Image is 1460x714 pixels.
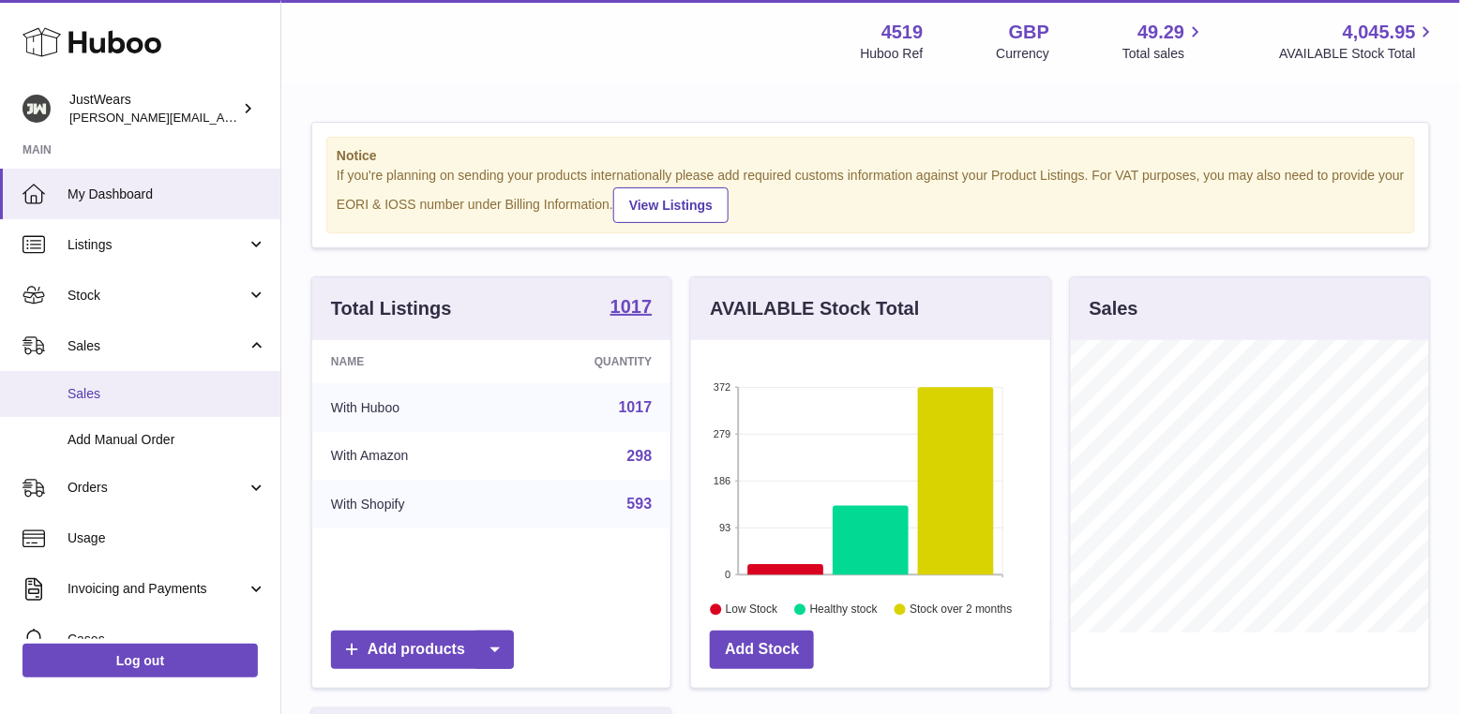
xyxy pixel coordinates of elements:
[68,479,247,497] span: Orders
[610,297,653,320] a: 1017
[810,602,879,616] text: Healthy stock
[714,381,730,393] text: 372
[997,45,1050,63] div: Currency
[911,602,1013,616] text: Stock over 2 months
[1343,20,1416,45] span: 4,045.95
[312,340,508,383] th: Name
[1009,20,1049,45] strong: GBP
[69,91,238,126] div: JustWears
[508,340,670,383] th: Quantity
[720,522,731,533] text: 93
[331,631,514,669] a: Add products
[23,95,51,123] img: josh@just-wears.com
[23,644,258,677] a: Log out
[68,529,266,547] span: Usage
[68,431,266,449] span: Add Manual Order
[613,187,729,223] a: View Listings
[68,580,247,598] span: Invoicing and Payments
[68,287,247,305] span: Stock
[312,432,508,481] td: With Amazon
[1279,45,1437,63] span: AVAILABLE Stock Total
[627,496,653,512] a: 593
[312,383,508,432] td: With Huboo
[627,448,653,464] a: 298
[710,631,814,669] a: Add Stock
[861,45,924,63] div: Huboo Ref
[312,480,508,528] td: With Shopify
[610,297,653,316] strong: 1017
[1122,45,1206,63] span: Total sales
[331,296,452,321] h3: Total Listings
[337,147,1405,165] strong: Notice
[881,20,924,45] strong: 4519
[619,399,653,415] a: 1017
[68,631,266,648] span: Cases
[714,475,730,486] text: 186
[68,236,247,254] span: Listings
[726,569,731,580] text: 0
[726,602,778,616] text: Low Stock
[68,337,247,355] span: Sales
[69,110,376,125] span: [PERSON_NAME][EMAIL_ADDRESS][DOMAIN_NAME]
[1122,20,1206,63] a: 49.29 Total sales
[714,428,730,439] text: 279
[1137,20,1184,45] span: 49.29
[1090,296,1138,321] h3: Sales
[1279,20,1437,63] a: 4,045.95 AVAILABLE Stock Total
[68,186,266,203] span: My Dashboard
[68,385,266,403] span: Sales
[710,296,919,321] h3: AVAILABLE Stock Total
[337,167,1405,223] div: If you're planning on sending your products internationally please add required customs informati...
